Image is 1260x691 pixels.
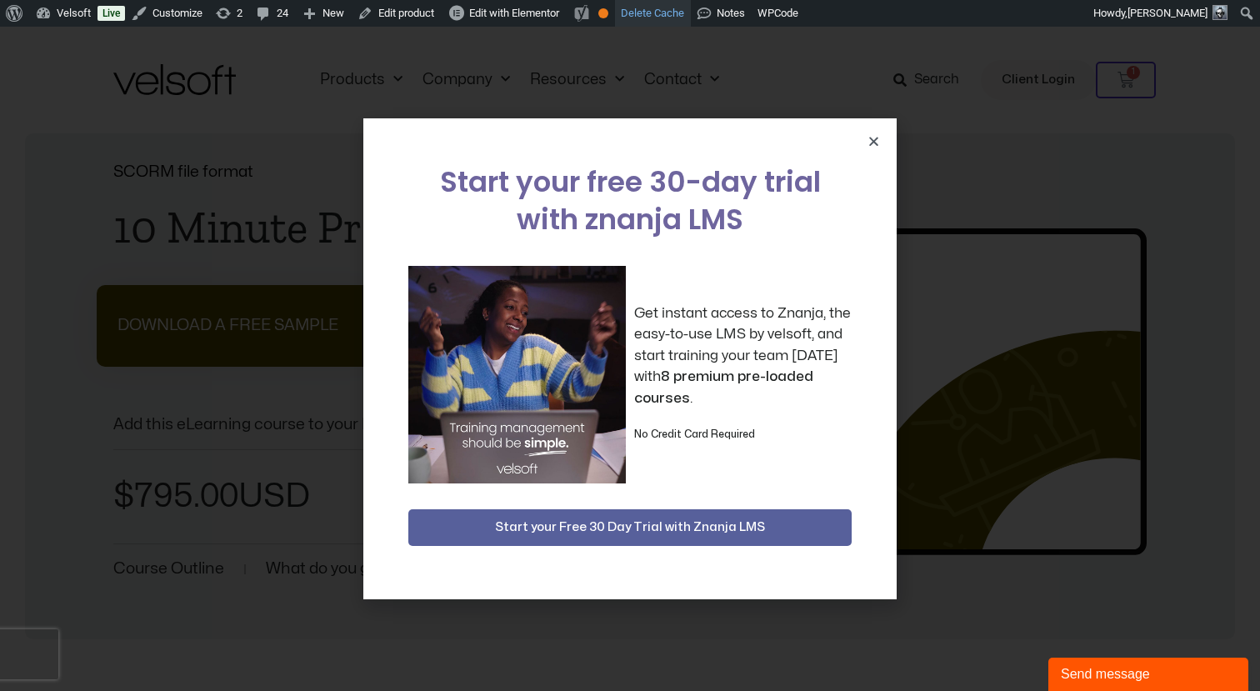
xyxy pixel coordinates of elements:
[634,429,755,439] strong: No Credit Card Required
[598,8,608,18] div: OK
[634,303,852,409] p: Get instant access to Znanja, the easy-to-use LMS by velsoft, and start training your team [DATE]...
[1048,654,1252,691] iframe: chat widget
[495,518,765,538] span: Start your Free 30 Day Trial with Znanja LMS
[408,509,852,546] button: Start your Free 30 Day Trial with Znanja LMS
[97,6,125,21] a: Live
[408,266,626,483] img: a woman sitting at her laptop dancing
[469,7,559,19] span: Edit with Elementor
[1127,7,1207,19] span: [PERSON_NAME]
[408,163,852,238] h2: Start your free 30-day trial with znanja LMS
[634,369,813,405] strong: 8 premium pre-loaded courses
[867,135,880,148] a: Close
